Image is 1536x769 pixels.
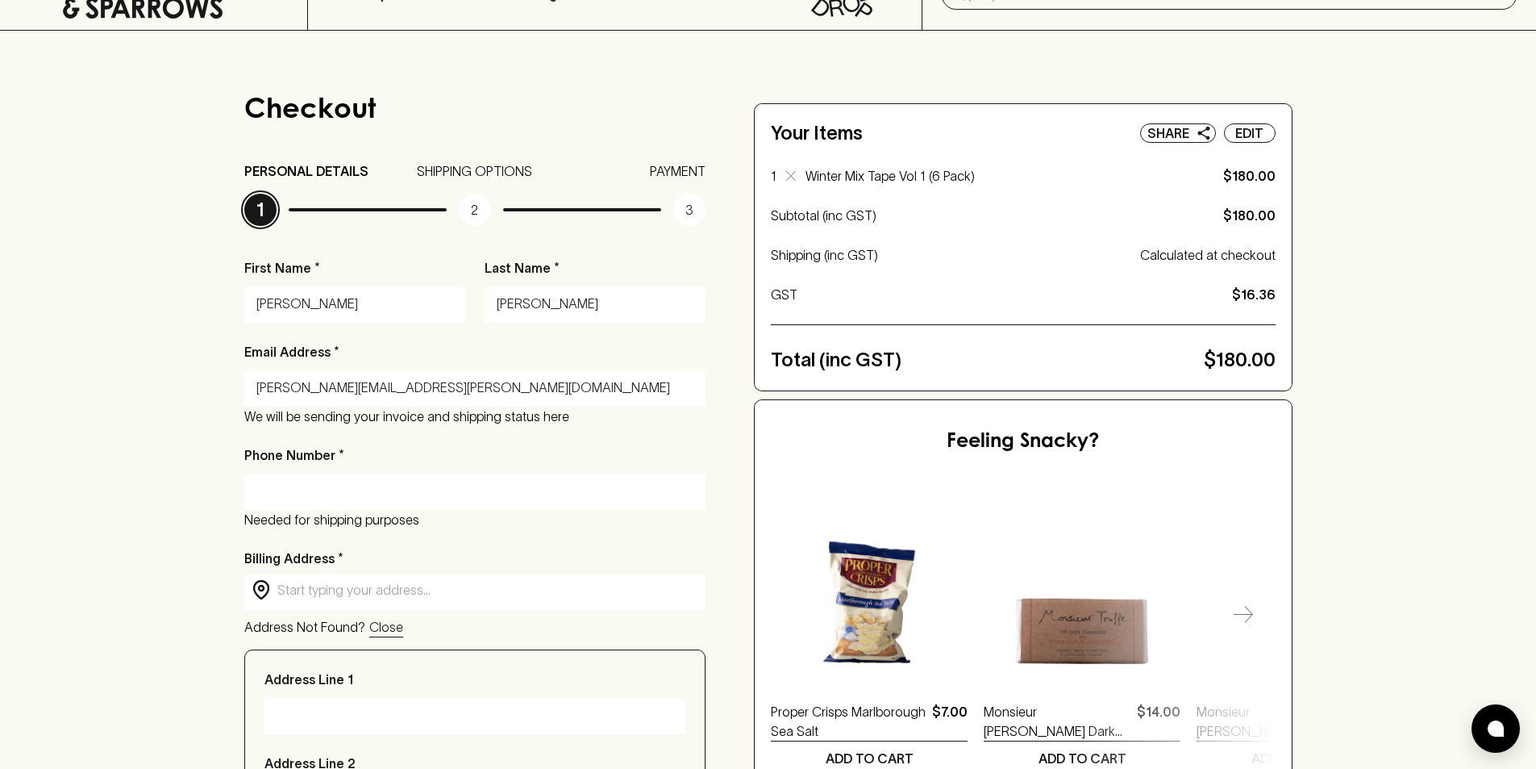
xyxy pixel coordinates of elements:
[771,245,1133,265] p: Shipping (inc GST)
[1195,166,1276,186] p: $180.00
[984,490,1180,687] img: Monsieur Truffe Dark Chocolate with Almonds & Caramel
[771,345,1197,374] p: Total (inc GST)
[984,702,1130,741] a: Monsieur [PERSON_NAME] Dark Chocolate with Almonds & Caramel
[1235,123,1263,143] p: Edit
[771,285,1225,304] p: GST
[805,166,1184,186] p: Winter Mix Tape Vol 1 (6 Pack)
[1140,245,1276,265] p: Calculated at checkout
[277,581,699,600] input: Start typing your address...
[1197,702,1343,741] a: Monsieur [PERSON_NAME] Milk Chocolate With Honeycomb Bar
[932,702,968,741] p: $7.00
[771,490,968,687] img: Proper Crisps Marlborough Sea Salt
[1137,702,1180,741] p: $14.00
[244,194,277,226] p: 1
[771,166,776,186] p: 1
[1147,123,1189,143] p: Share
[947,429,1099,455] h5: Feeling Snacky?
[1224,123,1276,143] button: Edit
[369,617,403,637] p: Close
[244,407,706,426] p: We will be sending your invoice and shipping status here
[1232,285,1276,304] p: $16.36
[244,95,706,129] h4: Checkout
[1204,345,1276,374] p: $180.00
[417,161,532,181] p: SHIPPING OPTIONS
[771,702,926,741] a: Proper Crisps Marlborough Sea Salt
[1140,123,1216,143] button: Share
[1039,749,1126,768] p: ADD TO CART
[459,194,491,226] p: 2
[264,670,353,689] p: Address Line 1
[244,342,339,362] p: Email Address *
[771,120,863,146] h5: Your Items
[244,161,368,181] p: PERSONAL DETAILS
[650,161,706,181] p: PAYMENT
[673,194,706,226] p: 3
[1488,721,1504,737] img: bubble-icon
[244,258,465,278] p: First Name *
[244,617,365,637] p: Address Not Found?
[1251,749,1339,768] p: ADD TO CART
[244,510,706,529] p: Needed for shipping purposes
[826,749,914,768] p: ADD TO CART
[244,549,706,568] p: Billing Address *
[1223,206,1276,225] p: $180.00
[244,445,344,465] p: Phone Number *
[771,206,1216,225] p: Subtotal (inc GST)
[485,258,706,278] p: Last Name *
